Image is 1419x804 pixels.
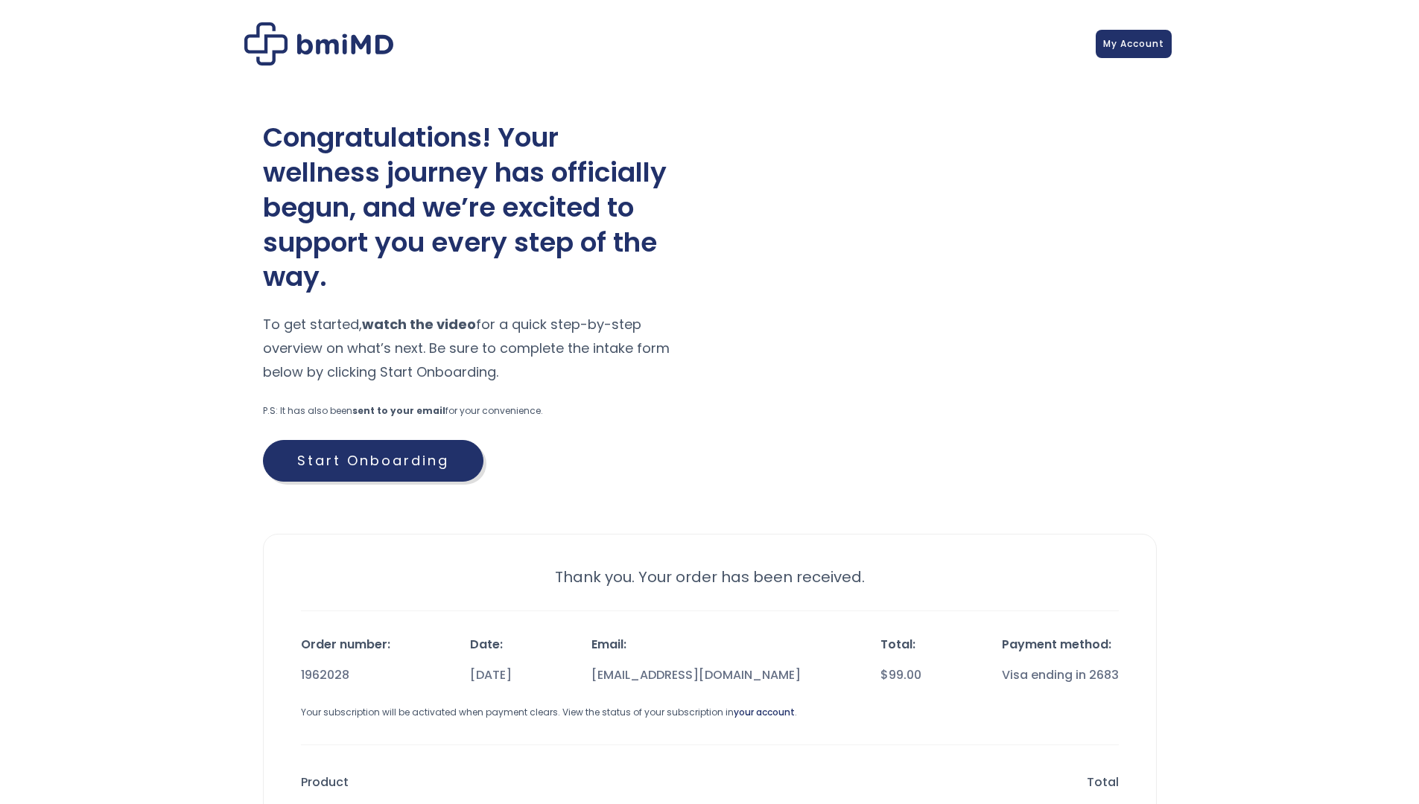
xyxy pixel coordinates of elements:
p: View the status of your subscription in . [562,701,797,724]
li: Payment method: [1002,635,1119,684]
span: My Account [1103,37,1164,50]
p: P.S: It has also been for your convenience. [263,404,672,418]
strong: 1962028 [301,666,390,684]
h5: To get started, for a quick step-by-step overview on what’s next. Be sure to complete the intake ... [263,313,672,384]
li: Date: [470,635,512,684]
li: Total: [880,635,921,684]
a: your account [734,706,795,718]
strong: Visa ending in 2683 [1002,666,1119,684]
span: $ [880,666,889,683]
iframe: Welcome to bmiMD [736,121,1157,357]
li: Order number: [301,635,390,684]
strong: [DATE] [470,666,512,684]
img: Checkout [244,22,393,66]
strong: [EMAIL_ADDRESS][DOMAIN_NAME] [591,666,801,684]
strong: watch the video [362,315,476,334]
a: My Account [1096,30,1172,58]
bdi: 99.00 [880,666,921,683]
p: Thank you. Your order has been received. [301,566,1119,611]
h1: Congratulations! Your wellness journey has officially begun, and we’re excited to support you eve... [263,121,672,295]
a: Start Onboarding [263,440,483,482]
strong: sent to your email [352,404,445,417]
p: Your subscription will be activated when payment clears. [301,701,560,724]
li: Email: [591,635,801,684]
